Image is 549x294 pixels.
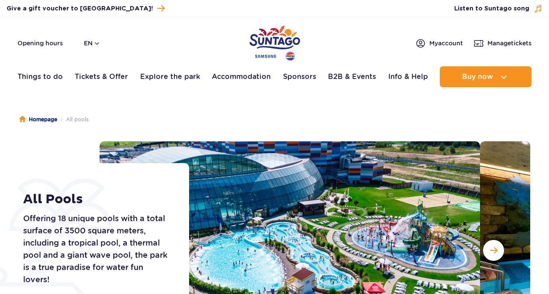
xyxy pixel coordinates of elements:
[84,39,100,48] button: en
[454,4,542,13] button: Listen to Suntago song
[487,39,532,48] span: Manage tickets
[75,66,128,87] a: Tickets & Offer
[283,66,316,87] a: Sponsors
[415,38,463,48] a: Myaccount
[140,66,200,87] a: Explore the park
[212,66,271,87] a: Accommodation
[17,66,63,87] a: Things to do
[7,4,153,13] span: Give a gift voucher to [GEOGRAPHIC_DATA]!
[19,115,57,124] a: Homepage
[7,3,165,14] a: Give a gift voucher to [GEOGRAPHIC_DATA]!
[57,115,89,124] li: All pools
[462,73,493,81] span: Buy now
[328,66,376,87] a: B2B & Events
[440,66,532,87] button: Buy now
[454,4,529,13] span: Listen to Suntago song
[23,191,169,207] h1: All Pools
[17,39,63,48] a: Opening hours
[483,240,504,261] button: Next slide
[388,66,428,87] a: Info & Help
[429,39,463,48] span: My account
[473,38,532,48] a: Managetickets
[249,22,300,62] a: Park of Poland
[23,212,169,286] p: Offering 18 unique pools with a total surface of 3500 square meters, including a tropical pool, a...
